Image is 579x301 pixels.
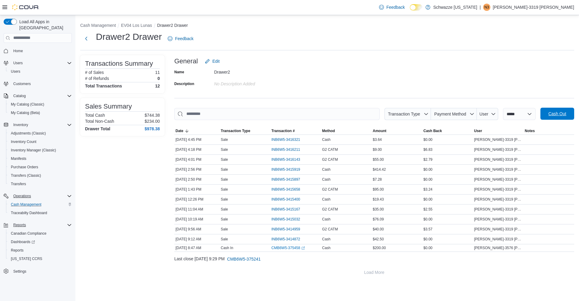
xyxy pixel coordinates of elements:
[6,180,74,188] button: Transfers
[11,92,28,100] button: Catalog
[1,267,74,275] button: Settings
[525,128,535,133] span: Notes
[11,121,72,128] span: Inventory
[85,84,122,88] h4: Total Transactions
[322,227,338,232] span: G2 CATM
[8,255,72,262] span: Washington CCRS
[373,167,386,172] span: $414.42
[11,148,56,153] span: Inventory Manager (Classic)
[221,217,228,222] p: Sale
[271,226,306,233] button: INB6W5-3414959
[6,255,74,263] button: [US_STATE] CCRS
[271,206,306,213] button: INB6W5-3415167
[271,136,306,143] button: INB6W5-3416321
[8,130,72,137] span: Adjustments (Classic)
[431,108,477,120] button: Payment Method
[6,171,74,180] button: Transfers (Classic)
[373,246,386,250] span: $200.00
[321,127,372,135] button: Method
[8,209,49,217] a: Traceabilty Dashboard
[322,128,335,133] span: Method
[13,194,31,198] span: Operations
[6,200,74,209] button: Cash Management
[155,84,160,88] h4: 12
[8,180,72,188] span: Transfers
[8,101,47,108] a: My Catalog (Classic)
[8,230,72,237] span: Canadian Compliance
[1,79,74,88] button: Customers
[322,157,338,162] span: G2 CATM
[8,230,49,237] a: Canadian Compliance
[6,229,74,238] button: Canadian Compliance
[11,221,72,229] span: Reports
[8,155,72,162] span: Manifests
[13,122,28,127] span: Inventory
[174,156,220,163] div: [DATE] 4:01 PM
[1,92,74,100] button: Catalog
[174,266,574,278] button: Load More
[422,226,473,233] div: $3.57
[434,112,466,116] span: Payment Method
[17,19,72,31] span: Load All Apps in [GEOGRAPHIC_DATA]
[410,4,422,11] input: Dark Mode
[8,147,59,154] a: Inventory Manager (Classic)
[474,137,522,142] span: [PERSON_NAME]-3319 [PERSON_NAME]
[8,163,41,171] a: Purchase Orders
[8,101,72,108] span: My Catalog (Classic)
[322,207,338,212] span: G2 CATM
[11,165,38,170] span: Purchase Orders
[11,156,26,161] span: Manifests
[1,121,74,129] button: Inventory
[174,253,574,265] div: Last close [DATE] 9:29 PM
[422,156,473,163] div: $2.79
[11,102,44,107] span: My Catalog (Classic)
[270,127,321,135] button: Transaction #
[175,36,193,42] span: Feedback
[473,127,524,135] button: User
[6,238,74,246] a: Dashboards
[85,103,132,110] h3: Sales Summary
[6,138,74,146] button: Inventory Count
[474,177,522,182] span: [PERSON_NAME]-3319 [PERSON_NAME]
[271,186,306,193] button: INB6W5-3415658
[271,137,300,142] span: INB6W5-3416321
[203,55,222,67] button: Edit
[165,33,196,45] a: Feedback
[271,197,300,202] span: INB6W5-3415400
[422,136,473,143] div: $0.00
[422,176,473,183] div: $0.00
[8,130,48,137] a: Adjustments (Classic)
[220,127,270,135] button: Transaction Type
[271,147,300,152] span: INB6W5-3416211
[483,4,490,11] div: Noe-3319 Gonzales
[11,248,24,253] span: Reports
[8,163,72,171] span: Purchase Orders
[11,211,47,215] span: Traceabilty Dashboard
[85,113,105,118] h6: Total Cash
[373,237,384,242] span: $42.50
[8,180,28,188] a: Transfers
[271,157,300,162] span: INB6W5-3416143
[373,157,384,162] span: $55.00
[176,128,183,133] span: Date
[157,23,188,28] button: Drawer2 Drawer
[479,112,489,116] span: User
[271,207,300,212] span: INB6W5-3415167
[474,227,522,232] span: [PERSON_NAME]-3319 [PERSON_NAME]
[474,197,522,202] span: [PERSON_NAME]-3319 [PERSON_NAME]
[322,217,331,222] span: Cash
[8,247,72,254] span: Reports
[221,147,228,152] p: Sale
[174,127,220,135] button: Date
[271,196,306,203] button: INB6W5-3415400
[474,157,522,162] span: [PERSON_NAME]-3319 [PERSON_NAME]
[6,246,74,255] button: Reports
[227,256,261,262] span: CMB6W5-375241
[271,166,306,173] button: INB6W5-3415919
[422,244,473,252] div: $0.00
[13,223,26,227] span: Reports
[373,227,384,232] span: $40.00
[85,126,110,131] h4: Drawer Total
[11,239,35,244] span: Dashboards
[373,128,386,133] span: Amount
